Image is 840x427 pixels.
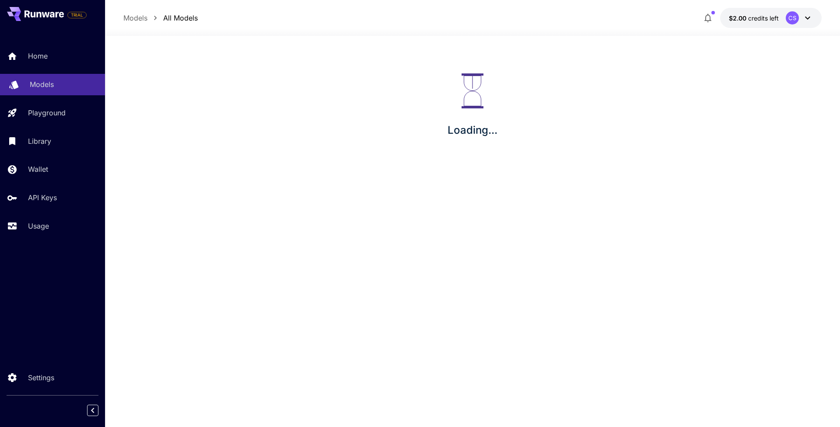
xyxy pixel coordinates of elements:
span: credits left [748,14,779,22]
p: API Keys [28,192,57,203]
p: Usage [28,221,49,231]
button: $1.9987CS [720,8,822,28]
nav: breadcrumb [123,13,198,23]
span: Add your payment card to enable full platform functionality. [67,10,87,20]
div: CS [786,11,799,24]
span: $2.00 [729,14,748,22]
p: Loading... [448,122,497,138]
button: Collapse sidebar [87,405,98,416]
p: Wallet [28,164,48,174]
p: Playground [28,108,66,118]
p: Home [28,51,48,61]
a: Models [123,13,147,23]
p: Library [28,136,51,146]
a: All Models [163,13,198,23]
p: Settings [28,372,54,383]
div: Collapse sidebar [94,403,105,418]
p: Models [30,79,54,90]
div: $1.9987 [729,14,779,23]
span: TRIAL [68,12,86,18]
